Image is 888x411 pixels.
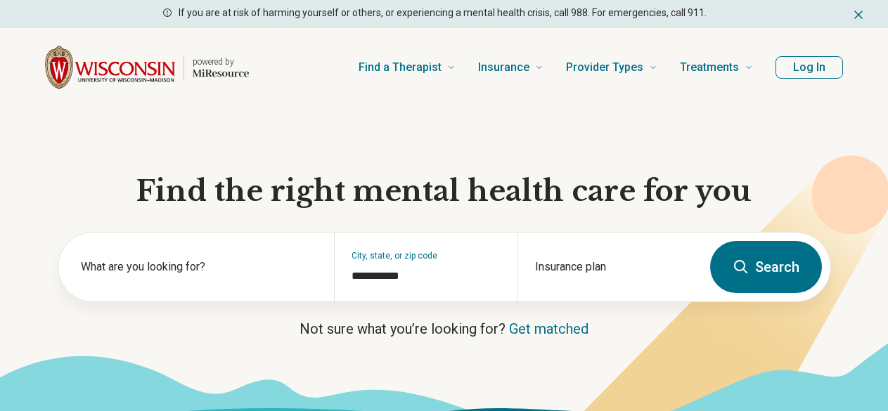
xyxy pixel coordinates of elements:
a: Get matched [509,320,588,337]
a: Insurance [478,39,543,96]
label: What are you looking for? [81,259,317,275]
span: Treatments [680,58,739,77]
a: Provider Types [566,39,657,96]
button: Dismiss [851,6,866,22]
button: Log In [776,56,843,79]
span: Provider Types [566,58,643,77]
p: If you are at risk of harming yourself or others, or experiencing a mental health crisis, call 98... [179,6,707,20]
a: Find a Therapist [359,39,456,96]
a: Home page [45,45,249,90]
button: Search [710,241,822,293]
p: powered by [193,56,249,67]
a: Treatments [680,39,753,96]
h1: Find the right mental health care for you [58,173,831,209]
span: Find a Therapist [359,58,442,77]
span: Insurance [478,58,529,77]
p: Not sure what you’re looking for? [58,319,831,339]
